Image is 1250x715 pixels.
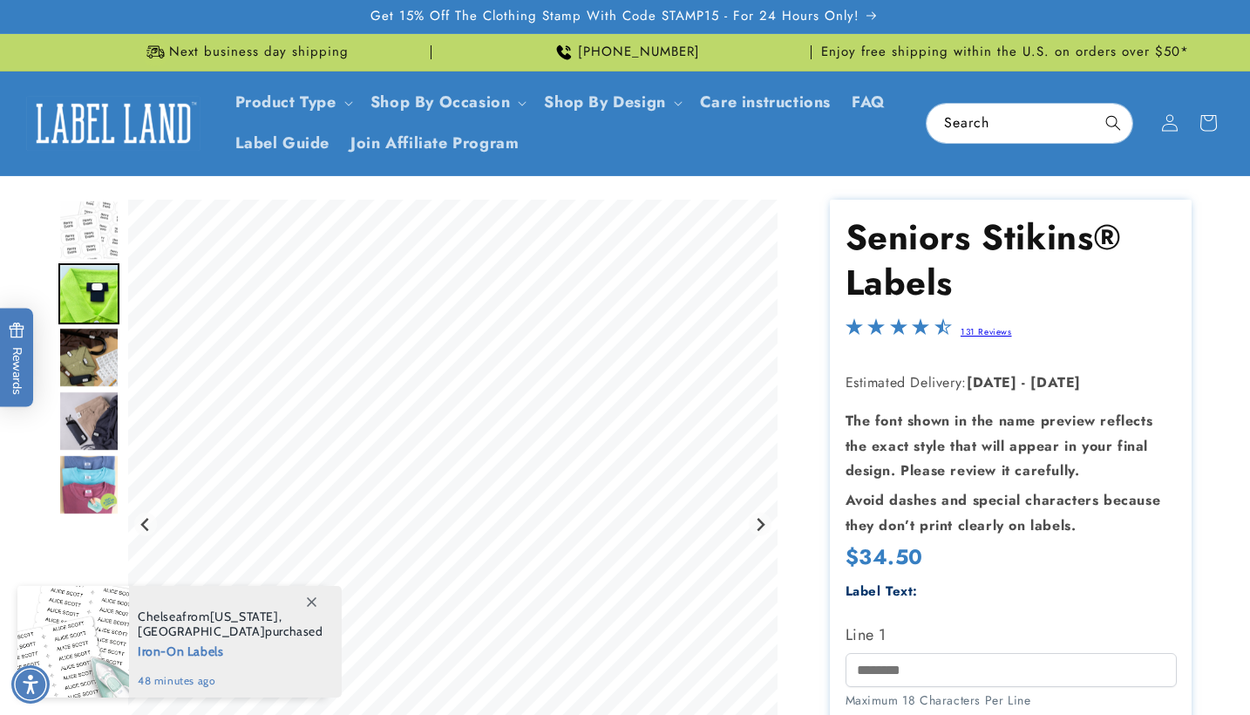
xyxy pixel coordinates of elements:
span: Chelsea [138,609,182,624]
span: FAQ [852,92,886,112]
div: Go to slide 4 [58,391,119,452]
span: Care instructions [700,92,831,112]
span: Rewards [9,323,25,395]
strong: The font shown in the name preview reflects the exact style that will appear in your final design... [846,411,1153,481]
img: Nursing home multi-purpose stick on labels applied to clothing , glasses case and walking cane fo... [58,327,119,388]
h1: Seniors Stikins® Labels [846,214,1177,305]
strong: [DATE] [967,372,1017,392]
div: Go to slide 1 [58,200,119,261]
strong: [DATE] [1030,372,1081,392]
strong: Avoid dashes and special characters because they don’t print clearly on labels. [846,490,1161,535]
div: Announcement [58,34,431,71]
summary: Product Type [225,82,360,123]
img: Label Land [26,96,200,150]
a: 131 Reviews [961,325,1012,338]
span: [GEOGRAPHIC_DATA] [138,623,265,639]
span: Join Affiliate Program [350,133,519,153]
button: Search [1094,104,1132,142]
span: Enjoy free shipping within the U.S. on orders over $50* [821,44,1189,61]
span: [US_STATE] [210,609,279,624]
div: Announcement [438,34,812,71]
span: $34.50 [846,543,924,570]
a: FAQ [841,82,896,123]
p: Estimated Delivery: [846,371,1177,396]
label: Line 1 [846,621,1177,649]
label: Label Text: [846,582,919,601]
summary: Shop By Occasion [360,82,534,123]
summary: Shop By Design [533,82,689,123]
span: 4.3-star overall rating [846,323,952,343]
a: Shop By Design [544,91,665,113]
img: null [58,200,119,261]
div: Go to slide 3 [58,327,119,388]
span: Next business day shipping [169,44,349,61]
div: Announcement [819,34,1192,71]
a: Join Affiliate Program [340,123,529,164]
a: Product Type [235,91,336,113]
span: [PHONE_NUMBER] [578,44,700,61]
span: Label Guide [235,133,330,153]
strong: - [1022,372,1026,392]
img: Nursing Home Stick On Labels - Label Land [58,454,119,515]
span: Get 15% Off The Clothing Stamp With Code STAMP15 - For 24 Hours Only! [370,8,859,25]
a: Label Guide [225,123,341,164]
img: Nursing Home Stick On Labels - Label Land [58,263,119,324]
button: Next slide [749,513,772,536]
div: Go to slide 2 [58,263,119,324]
div: Maximum 18 Characters Per Line [846,691,1177,710]
img: Nursing home multi-purpose stick on labels applied to clothing and glasses case [58,391,119,452]
a: Label Land [20,90,207,157]
span: from , purchased [138,609,323,639]
a: Care instructions [690,82,841,123]
button: Previous slide [134,513,158,536]
span: Shop By Occasion [370,92,511,112]
div: Accessibility Menu [11,665,50,704]
div: Go to slide 5 [58,454,119,515]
